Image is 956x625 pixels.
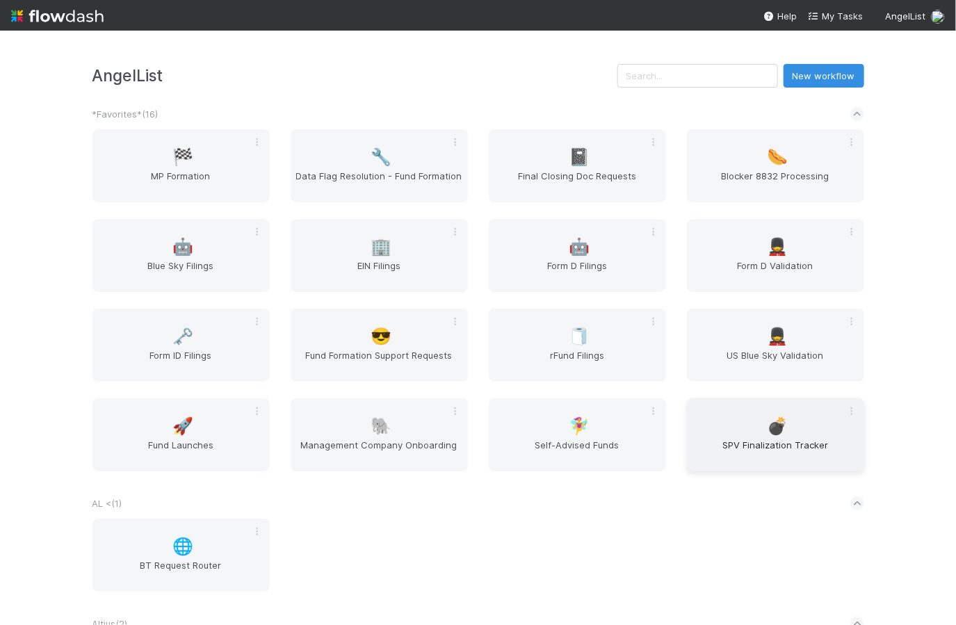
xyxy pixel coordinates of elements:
[494,348,661,376] span: rFund Filings
[296,259,462,286] span: EIN Filings
[172,148,193,166] span: 🏁
[767,417,788,435] span: 💣
[763,9,797,23] div: Help
[489,398,666,471] a: 🧚‍♀️Self-Advised Funds
[489,219,666,292] a: 🤖Form D Filings
[767,238,788,256] span: 💂
[291,219,468,292] a: 🏢EIN Filings
[489,129,666,202] a: 📓Final Closing Doc Requests
[98,169,264,197] span: MP Formation
[808,9,863,23] a: My Tasks
[808,10,863,22] span: My Tasks
[172,537,193,555] span: 🌐
[371,417,391,435] span: 🐘
[296,169,462,197] span: Data Flag Resolution - Fund Formation
[92,219,270,292] a: 🤖Blue Sky Filings
[172,238,193,256] span: 🤖
[92,108,159,120] span: *Favorites* ( 16 )
[371,327,391,346] span: 😎
[291,129,468,202] a: 🔧Data Flag Resolution - Fund Formation
[92,66,617,85] h3: AngelList
[98,348,264,376] span: Form ID Filings
[172,327,193,346] span: 🗝️
[687,219,864,292] a: 💂Form D Validation
[291,309,468,382] a: 😎Fund Formation Support Requests
[885,10,925,22] span: AngelList
[92,129,270,202] a: 🏁MP Formation
[98,438,264,466] span: Fund Launches
[98,558,264,586] span: BT Request Router
[617,64,778,88] input: Search...
[692,259,859,286] span: Form D Validation
[98,259,264,286] span: Blue Sky Filings
[172,417,193,435] span: 🚀
[767,327,788,346] span: 💂
[11,4,104,28] img: logo-inverted-e16ddd16eac7371096b0.svg
[569,148,590,166] span: 📓
[692,438,859,466] span: SPV Finalization Tracker
[92,498,122,509] span: AL < ( 1 )
[569,417,590,435] span: 🧚‍♀️
[92,309,270,382] a: 🗝️Form ID Filings
[291,398,468,471] a: 🐘Management Company Onboarding
[489,309,666,382] a: 🧻rFund Filings
[494,259,661,286] span: Form D Filings
[296,348,462,376] span: Fund Formation Support Requests
[687,129,864,202] a: 🌭Blocker 8832 Processing
[692,348,859,376] span: US Blue Sky Validation
[784,64,864,88] button: New workflow
[931,10,945,24] img: avatar_b467e446-68e1-4310-82a7-76c532dc3f4b.png
[296,438,462,466] span: Management Company Onboarding
[767,148,788,166] span: 🌭
[371,238,391,256] span: 🏢
[494,169,661,197] span: Final Closing Doc Requests
[692,169,859,197] span: Blocker 8832 Processing
[371,148,391,166] span: 🔧
[494,438,661,466] span: Self-Advised Funds
[687,398,864,471] a: 💣SPV Finalization Tracker
[92,398,270,471] a: 🚀Fund Launches
[569,327,590,346] span: 🧻
[687,309,864,382] a: 💂US Blue Sky Validation
[569,238,590,256] span: 🤖
[92,519,270,592] a: 🌐BT Request Router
